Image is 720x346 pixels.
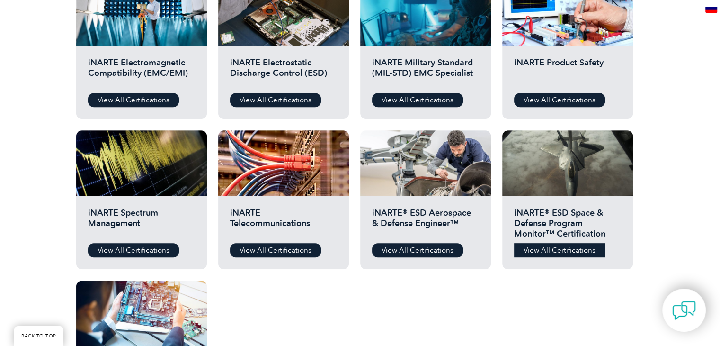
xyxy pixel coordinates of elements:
a: BACK TO TOP [14,326,63,346]
a: View All Certifications [514,93,605,107]
a: View All Certifications [230,243,321,257]
h2: iNARTE Product Safety [514,57,621,86]
a: View All Certifications [372,243,463,257]
a: View All Certifications [88,93,179,107]
h2: iNARTE Electrostatic Discharge Control (ESD) [230,57,337,86]
h2: iNARTE Military Standard (MIL-STD) EMC Specialist [372,57,479,86]
h2: iNARTE Telecommunications [230,208,337,236]
img: ru [705,4,717,13]
a: View All Certifications [88,243,179,257]
h2: iNARTE Spectrum Management [88,208,195,236]
a: View All Certifications [514,243,605,257]
h2: iNARTE® ESD Space & Defense Program Monitor™ Certification [514,208,621,236]
h2: iNARTE Electromagnetic Compatibility (EMC/EMI) [88,57,195,86]
h2: iNARTE® ESD Aerospace & Defense Engineer™ [372,208,479,236]
img: contact-chat.png [672,299,696,322]
a: View All Certifications [230,93,321,107]
a: View All Certifications [372,93,463,107]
